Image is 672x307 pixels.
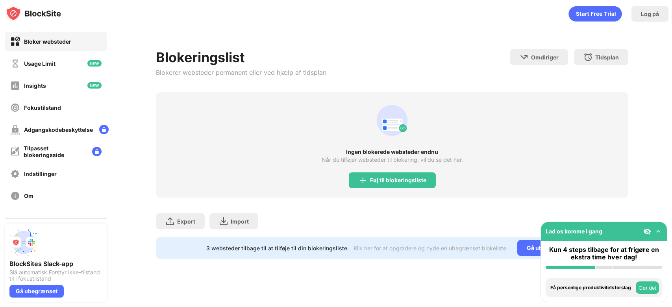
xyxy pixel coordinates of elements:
[550,285,634,290] div: Få personlige produktivitetsforslag
[517,240,578,256] div: Gå ubegrænset
[643,227,651,235] img: eye-not-visible.svg
[595,54,619,61] div: Tidsplan
[9,228,38,257] img: push-slack.svg
[24,38,71,45] div: Bloker websteder
[9,260,102,268] div: BlockSites Slack-app
[10,37,20,46] img: block-on.svg
[156,49,326,65] div: Blokeringslist
[373,102,411,139] div: animation
[231,218,249,225] div: Import
[6,6,61,21] img: logo-blocksite.svg
[370,177,426,183] div: Føj til blokeringsliste
[10,103,20,113] img: focus-off.svg
[10,59,20,68] img: time-usage-off.svg
[654,227,662,235] img: omni-setup-toggle.svg
[24,126,93,133] div: Adgangskodebeskyttelse
[546,246,662,261] div: Kun 4 steps tilbage for at frigøre en ekstra time hver dag!
[177,218,195,225] div: Export
[24,192,33,199] div: Om
[24,170,57,177] div: Indstillinger
[10,169,20,179] img: settings-off.svg
[24,60,56,67] div: Usage Limit
[10,147,20,156] img: customize-block-page-off.svg
[9,269,102,282] div: Slå automatisk Forstyr ikke-tilstand til i fokustilstand
[9,285,64,298] div: Gå ubegrænset
[636,281,659,294] button: Gør det
[206,245,349,252] div: 3 websteder tilbage til at tilføje til din blokeringsliste.
[92,147,102,156] img: lock-menu.svg
[546,228,602,235] div: Lad os komme i gang
[10,191,20,201] img: about-off.svg
[10,81,20,91] img: insights-off.svg
[24,104,61,111] div: Fokustilstand
[24,145,86,158] div: Tilpasset blokeringsside
[156,68,326,76] div: Blokerer websteder permanent eller ved hjælp af tidsplan
[87,82,102,89] img: new-icon.svg
[10,125,20,135] img: password-protection-off.svg
[24,82,46,89] div: Insights
[87,60,102,67] img: new-icon.svg
[568,6,622,22] div: animation
[99,125,109,134] img: lock-menu.svg
[641,11,659,17] div: Log på
[322,157,463,163] div: Når du tilføjer websteder til blokering, vil du se det her.
[156,149,628,155] div: Ingen blokerede websteder endnu
[354,245,508,252] div: Klik her for at opgradere og nyde en ubegrænset blokeliste.
[531,54,559,61] div: Omdiriger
